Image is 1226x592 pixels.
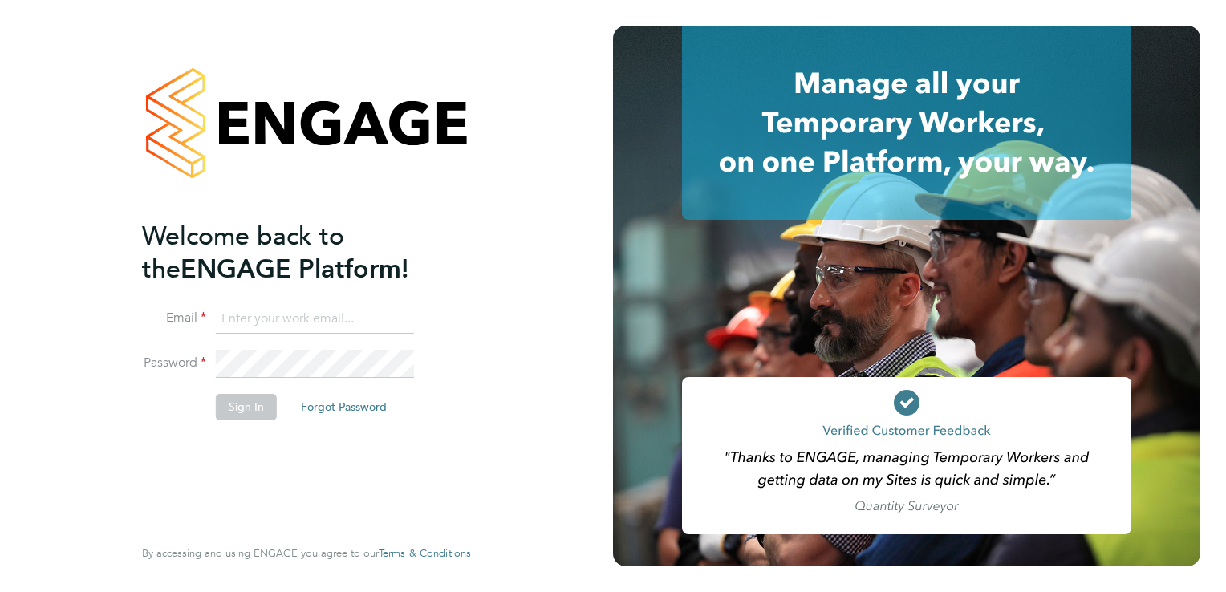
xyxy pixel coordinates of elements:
[142,221,344,285] span: Welcome back to the
[142,546,471,560] span: By accessing and using ENGAGE you agree to our
[142,310,206,326] label: Email
[288,394,400,420] button: Forgot Password
[379,547,471,560] a: Terms & Conditions
[216,305,414,334] input: Enter your work email...
[142,355,206,371] label: Password
[142,220,455,286] h2: ENGAGE Platform!
[216,394,277,420] button: Sign In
